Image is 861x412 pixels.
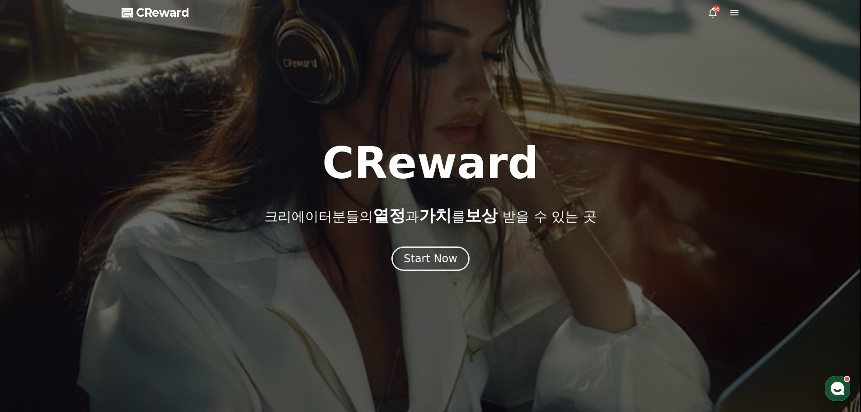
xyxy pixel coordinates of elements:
[465,206,498,225] span: 보상
[419,206,452,225] span: 가치
[707,7,718,18] a: 66
[136,5,189,20] span: CReward
[713,5,720,13] div: 66
[122,5,189,20] a: CReward
[322,142,539,185] h1: CReward
[404,251,457,266] div: Start Now
[264,207,596,225] p: 크리에이터분들의 과 를 받을 수 있는 곳
[391,256,470,264] a: Start Now
[373,206,405,225] span: 열정
[391,246,470,271] button: Start Now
